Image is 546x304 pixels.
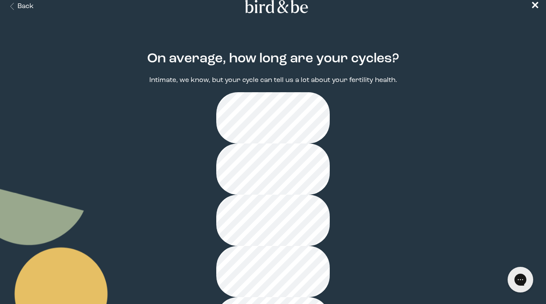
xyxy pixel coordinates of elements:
[149,76,397,85] p: Intimate, we know, but your cycle can tell us a lot about your fertility health.
[147,49,399,69] h2: On average, how long are your cycles?
[503,264,537,295] iframe: Gorgias live chat messenger
[7,2,34,12] button: Back Button
[531,1,539,12] span: ✕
